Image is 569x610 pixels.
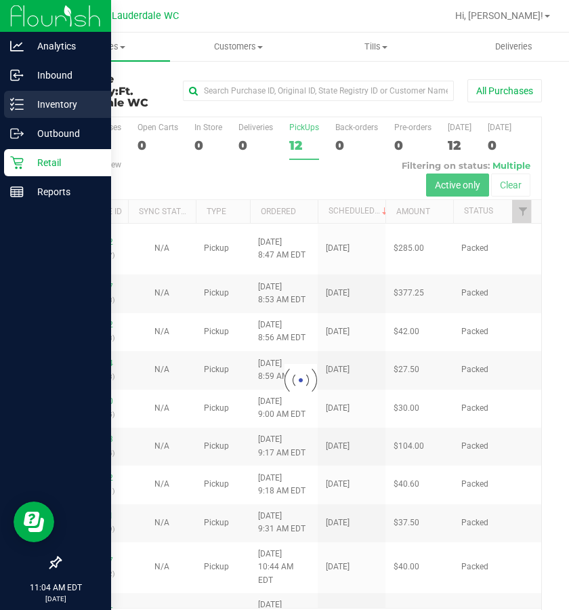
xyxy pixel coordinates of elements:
[24,67,105,83] p: Inbound
[6,582,105,594] p: 11:04 AM EDT
[477,41,551,53] span: Deliveries
[170,33,308,61] a: Customers
[171,41,307,53] span: Customers
[10,127,24,140] inline-svg: Outbound
[98,10,179,22] span: Ft. Lauderdale WC
[24,38,105,54] p: Analytics
[24,184,105,200] p: Reports
[60,73,183,109] h3: Purchase Summary:
[455,10,543,21] span: Hi, [PERSON_NAME]!
[24,125,105,142] p: Outbound
[10,39,24,53] inline-svg: Analytics
[14,502,54,542] iframe: Resource center
[10,185,24,199] inline-svg: Reports
[183,81,454,101] input: Search Purchase ID, Original ID, State Registry ID or Customer Name...
[10,98,24,111] inline-svg: Inventory
[6,594,105,604] p: [DATE]
[10,156,24,169] inline-svg: Retail
[10,68,24,82] inline-svg: Inbound
[24,155,105,171] p: Retail
[308,41,444,53] span: Tills
[24,96,105,113] p: Inventory
[467,79,542,102] button: All Purchases
[308,33,445,61] a: Tills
